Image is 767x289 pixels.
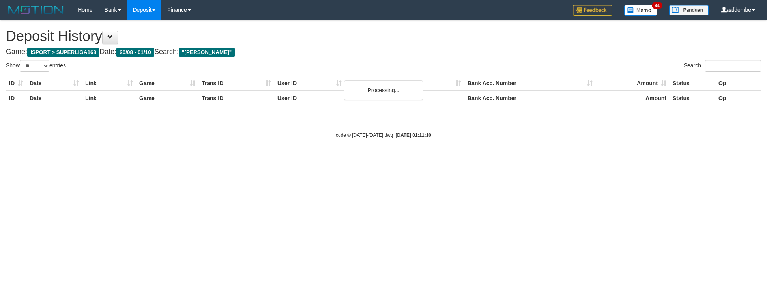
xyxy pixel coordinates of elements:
[670,91,715,105] th: Status
[198,91,274,105] th: Trans ID
[136,91,198,105] th: Game
[26,76,82,91] th: Date
[573,5,612,16] img: Feedback.jpg
[136,76,198,91] th: Game
[6,48,761,56] h4: Game: Date: Search:
[116,48,154,57] span: 20/08 - 01/10
[624,5,657,16] img: Button%20Memo.svg
[464,76,596,91] th: Bank Acc. Number
[26,91,82,105] th: Date
[464,91,596,105] th: Bank Acc. Number
[82,91,136,105] th: Link
[396,132,431,138] strong: [DATE] 01:11:10
[345,76,464,91] th: Bank Acc. Name
[652,2,662,9] span: 34
[705,60,761,72] input: Search:
[179,48,235,57] span: "[PERSON_NAME]"
[20,60,49,72] select: Showentries
[715,91,761,105] th: Op
[6,28,761,44] h1: Deposit History
[198,76,274,91] th: Trans ID
[274,76,345,91] th: User ID
[6,4,66,16] img: MOTION_logo.png
[684,60,761,72] label: Search:
[715,76,761,91] th: Op
[27,48,99,57] span: ISPORT > SUPERLIGA168
[82,76,136,91] th: Link
[274,91,345,105] th: User ID
[6,91,26,105] th: ID
[6,76,26,91] th: ID
[6,60,66,72] label: Show entries
[669,5,709,15] img: panduan.png
[336,132,431,138] small: code © [DATE]-[DATE] dwg |
[596,91,670,105] th: Amount
[670,76,715,91] th: Status
[596,76,670,91] th: Amount
[344,80,423,100] div: Processing...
